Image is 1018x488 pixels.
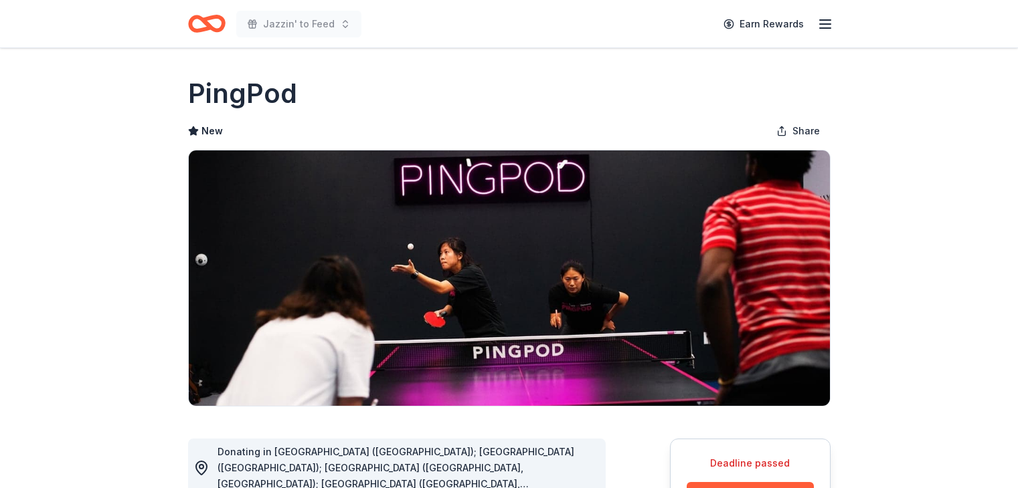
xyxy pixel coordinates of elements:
span: New [201,123,223,139]
span: Jazzin' to Feed [263,16,335,32]
button: Share [766,118,831,144]
h1: PingPod [188,75,297,112]
a: Home [188,8,226,39]
img: Image for PingPod [189,150,830,406]
div: Deadline passed [687,455,814,471]
button: Jazzin' to Feed [236,11,361,37]
span: Share [792,123,820,139]
a: Earn Rewards [715,12,812,36]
